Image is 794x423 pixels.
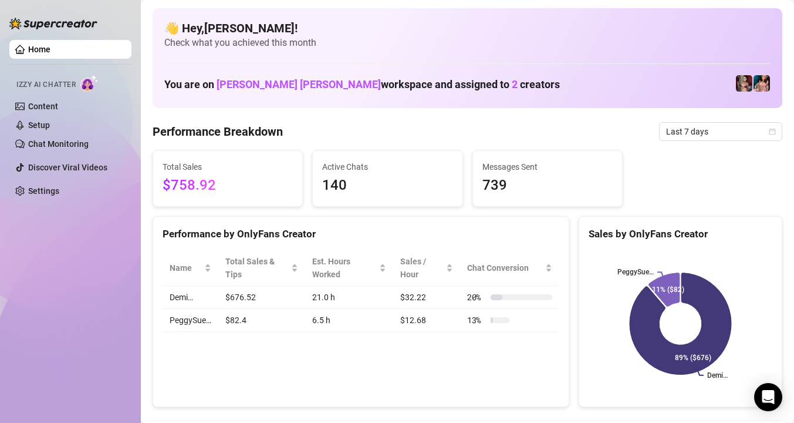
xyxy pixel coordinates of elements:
td: PeggySue… [163,309,218,332]
span: Last 7 days [666,123,775,140]
span: [PERSON_NAME] [PERSON_NAME] [217,78,381,90]
th: Sales / Hour [393,250,460,286]
td: 21.0 h [305,286,393,309]
span: Check what you achieved this month [164,36,771,49]
img: PeggySue [754,75,770,92]
span: 13 % [467,314,486,327]
span: Chat Conversion [467,261,543,274]
span: Izzy AI Chatter [16,79,76,90]
td: 6.5 h [305,309,393,332]
a: Setup [28,120,50,130]
div: Performance by OnlyFans Creator [163,226,559,242]
th: Total Sales & Tips [218,250,305,286]
div: Sales by OnlyFans Creator [589,226,772,242]
h4: Performance Breakdown [153,123,283,140]
th: Chat Conversion [460,250,559,286]
span: 140 [322,174,452,197]
img: Demi [736,75,752,92]
img: logo-BBDzfeDw.svg [9,18,97,29]
span: calendar [769,128,776,135]
text: Demi… [707,371,728,380]
td: $676.52 [218,286,305,309]
div: Est. Hours Worked [312,255,377,281]
span: Name [170,261,202,274]
a: Settings [28,186,59,196]
a: Home [28,45,50,54]
text: PeggySue… [617,268,654,277]
span: Messages Sent [482,160,613,173]
td: $12.68 [393,309,460,332]
span: Total Sales [163,160,293,173]
span: 739 [482,174,613,197]
h1: You are on workspace and assigned to creators [164,78,560,91]
td: $82.4 [218,309,305,332]
a: Content [28,102,58,111]
td: Demi… [163,286,218,309]
span: 2 [512,78,518,90]
span: 20 % [467,291,486,304]
span: Sales / Hour [400,255,444,281]
span: $758.92 [163,174,293,197]
h4: 👋 Hey, [PERSON_NAME] ! [164,20,771,36]
span: Active Chats [322,160,452,173]
a: Discover Viral Videos [28,163,107,172]
div: Open Intercom Messenger [754,383,782,411]
img: AI Chatter [80,75,99,92]
span: Total Sales & Tips [225,255,289,281]
th: Name [163,250,218,286]
a: Chat Monitoring [28,139,89,149]
td: $32.22 [393,286,460,309]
